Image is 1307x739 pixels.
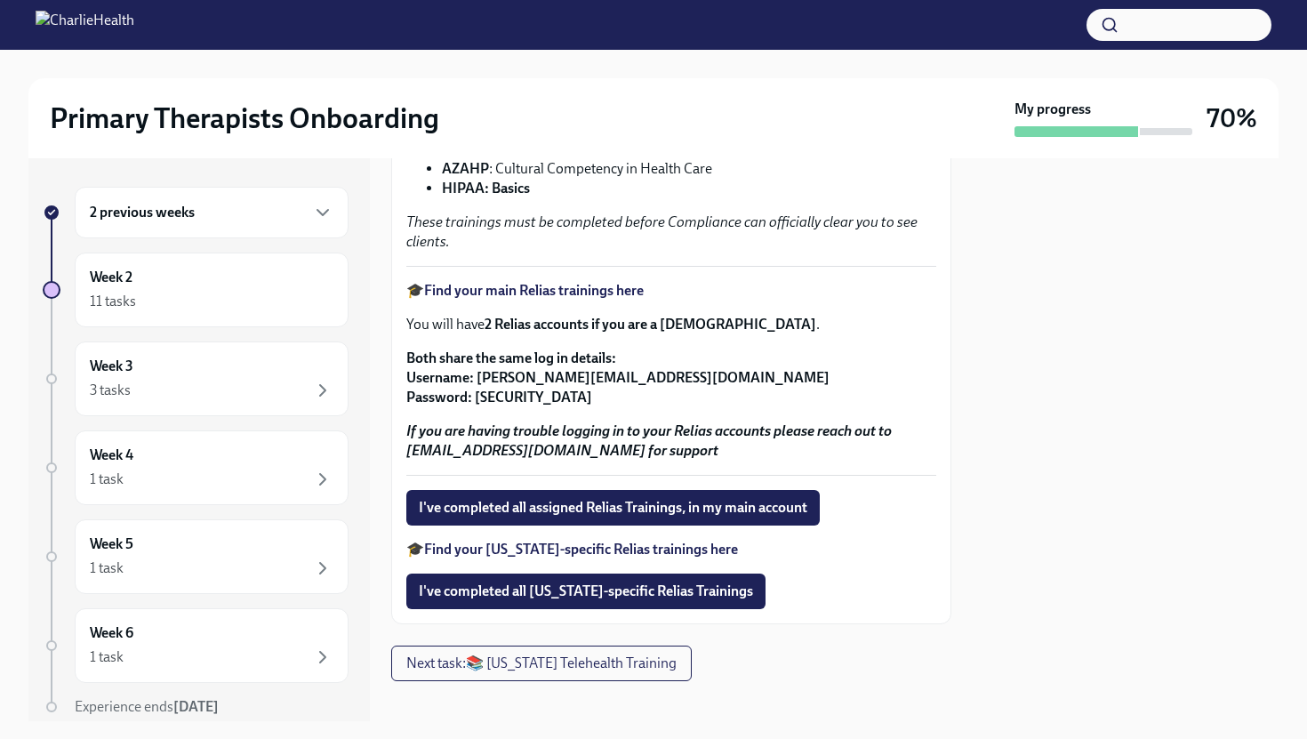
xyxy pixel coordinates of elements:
strong: AZAHP [442,160,489,177]
a: Week 211 tasks [43,253,349,327]
a: Find your [US_STATE]-specific Relias trainings here [424,541,738,558]
h6: Week 3 [90,357,133,376]
li: : Cultural Competency in Health Care [442,159,936,179]
span: Experience ends [75,698,219,715]
strong: My progress [1014,100,1091,119]
h3: 70% [1207,102,1257,134]
a: Find your main Relias trainings here [424,282,644,299]
img: CharlieHealth [36,11,134,39]
p: You will have . [406,315,936,334]
button: Next task:📚 [US_STATE] Telehealth Training [391,646,692,681]
div: 1 task [90,558,124,578]
h6: 2 previous weeks [90,203,195,222]
h6: Week 6 [90,623,133,643]
strong: [DATE] [173,698,219,715]
strong: 2 Relias accounts if you are a [DEMOGRAPHIC_DATA] [485,316,816,333]
button: I've completed all assigned Relias Trainings, in my main account [406,490,820,526]
a: Week 51 task [43,519,349,594]
h2: Primary Therapists Onboarding [50,100,439,136]
p: 🎓 [406,540,936,559]
a: Week 41 task [43,430,349,505]
em: These trainings must be completed before Compliance can officially clear you to see clients. [406,213,918,250]
strong: If you are having trouble logging in to your Relias accounts please reach out to [EMAIL_ADDRESS][... [406,422,892,459]
div: 1 task [90,470,124,489]
button: I've completed all [US_STATE]-specific Relias Trainings [406,574,766,609]
h6: Week 2 [90,268,132,287]
strong: Both share the same log in details: Username: [PERSON_NAME][EMAIL_ADDRESS][DOMAIN_NAME] Password:... [406,349,830,406]
div: 2 previous weeks [75,187,349,238]
a: Week 33 tasks [43,341,349,416]
p: 🎓 [406,281,936,301]
span: Next task : 📚 [US_STATE] Telehealth Training [406,655,677,672]
a: Week 61 task [43,608,349,683]
h6: Week 5 [90,534,133,554]
strong: HIPAA: Basics [442,180,530,197]
span: I've completed all [US_STATE]-specific Relias Trainings [419,582,753,600]
span: I've completed all assigned Relias Trainings, in my main account [419,499,807,517]
div: 3 tasks [90,381,131,400]
div: 11 tasks [90,292,136,311]
h6: Week 4 [90,446,133,465]
div: 1 task [90,647,124,667]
